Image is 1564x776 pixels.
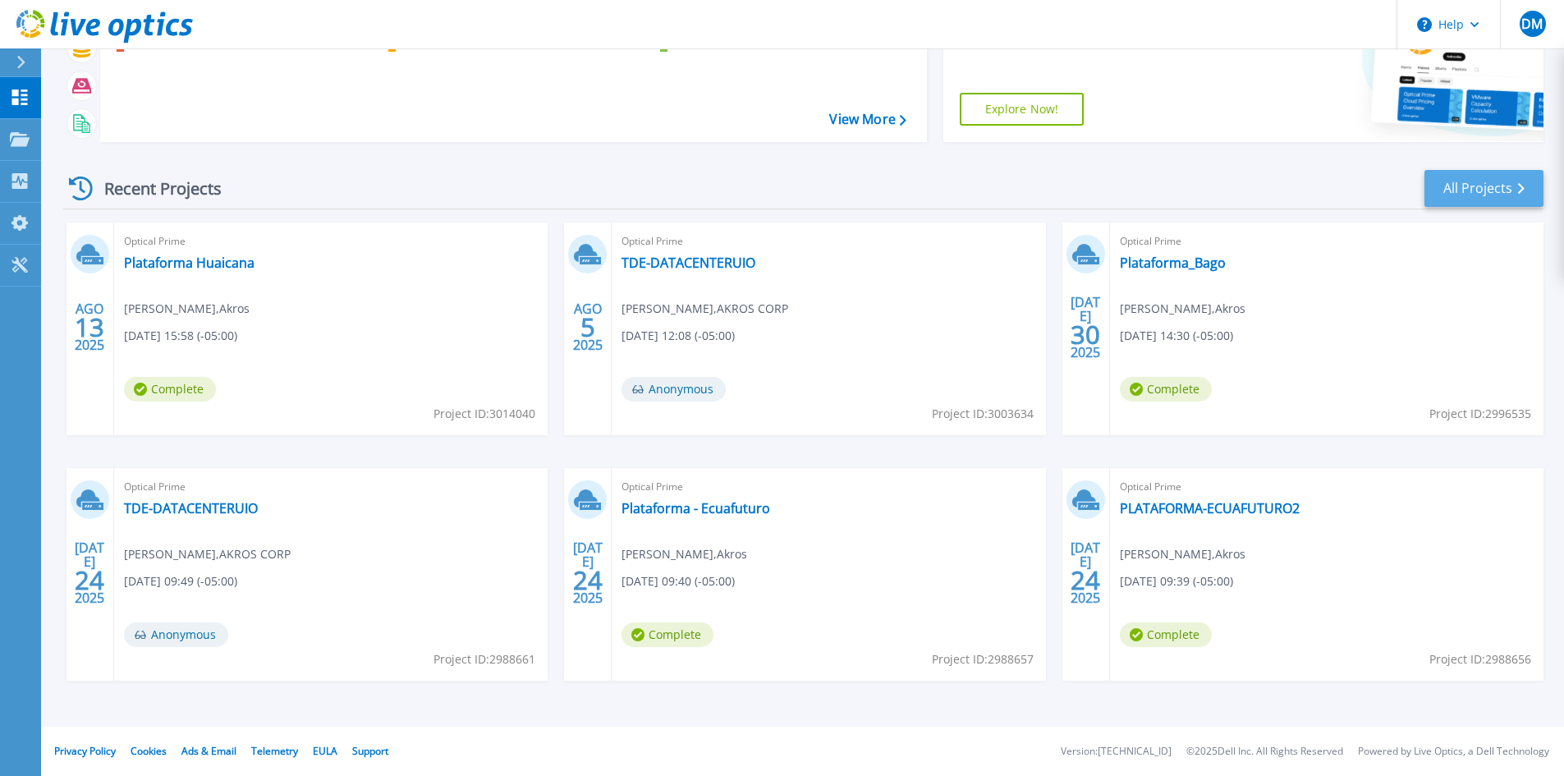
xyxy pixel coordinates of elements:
[1061,746,1172,757] li: Version: [TECHNICAL_ID]
[124,255,255,271] a: Plataforma Huaicana
[1521,17,1543,30] span: DM
[621,327,735,345] span: [DATE] 12:08 (-05:00)
[621,377,726,402] span: Anonymous
[621,300,788,318] span: [PERSON_NAME] , AKROS CORP
[1120,377,1212,402] span: Complete
[1186,746,1343,757] li: © 2025 Dell Inc. All Rights Reserved
[1120,572,1233,590] span: [DATE] 09:39 (-05:00)
[1120,500,1300,517] a: PLATAFORMA-ECUAFUTURO2
[74,297,105,357] div: AGO 2025
[1071,573,1100,587] span: 24
[621,545,747,563] span: [PERSON_NAME] , Akros
[124,300,250,318] span: [PERSON_NAME] , Akros
[124,232,538,250] span: Optical Prime
[1429,650,1531,668] span: Project ID: 2988656
[433,405,535,423] span: Project ID: 3014040
[960,93,1085,126] a: Explore Now!
[54,744,116,758] a: Privacy Policy
[1120,545,1245,563] span: [PERSON_NAME] , Akros
[131,744,167,758] a: Cookies
[1071,328,1100,342] span: 30
[932,405,1034,423] span: Project ID: 3003634
[433,650,535,668] span: Project ID: 2988661
[1120,255,1226,271] a: Plataforma_Bago
[932,650,1034,668] span: Project ID: 2988657
[75,573,104,587] span: 24
[621,232,1035,250] span: Optical Prime
[572,297,603,357] div: AGO 2025
[124,327,237,345] span: [DATE] 15:58 (-05:00)
[580,320,595,334] span: 5
[1120,327,1233,345] span: [DATE] 14:30 (-05:00)
[124,545,291,563] span: [PERSON_NAME] , AKROS CORP
[124,572,237,590] span: [DATE] 09:49 (-05:00)
[621,255,755,271] a: TDE-DATACENTERUIO
[621,500,770,517] a: Plataforma - Ecuafuturo
[1358,746,1549,757] li: Powered by Live Optics, a Dell Technology
[313,744,337,758] a: EULA
[124,377,216,402] span: Complete
[74,543,105,603] div: [DATE] 2025
[573,573,603,587] span: 24
[1120,300,1245,318] span: [PERSON_NAME] , Akros
[251,744,298,758] a: Telemetry
[63,168,244,209] div: Recent Projects
[1429,405,1531,423] span: Project ID: 2996535
[75,320,104,334] span: 13
[621,572,735,590] span: [DATE] 09:40 (-05:00)
[1070,297,1101,357] div: [DATE] 2025
[572,543,603,603] div: [DATE] 2025
[124,500,258,517] a: TDE-DATACENTERUIO
[352,744,388,758] a: Support
[1120,232,1534,250] span: Optical Prime
[124,478,538,496] span: Optical Prime
[829,112,906,127] a: View More
[124,622,228,647] span: Anonymous
[1120,622,1212,647] span: Complete
[1070,543,1101,603] div: [DATE] 2025
[621,622,713,647] span: Complete
[621,478,1035,496] span: Optical Prime
[181,744,236,758] a: Ads & Email
[1424,170,1543,207] a: All Projects
[1120,478,1534,496] span: Optical Prime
